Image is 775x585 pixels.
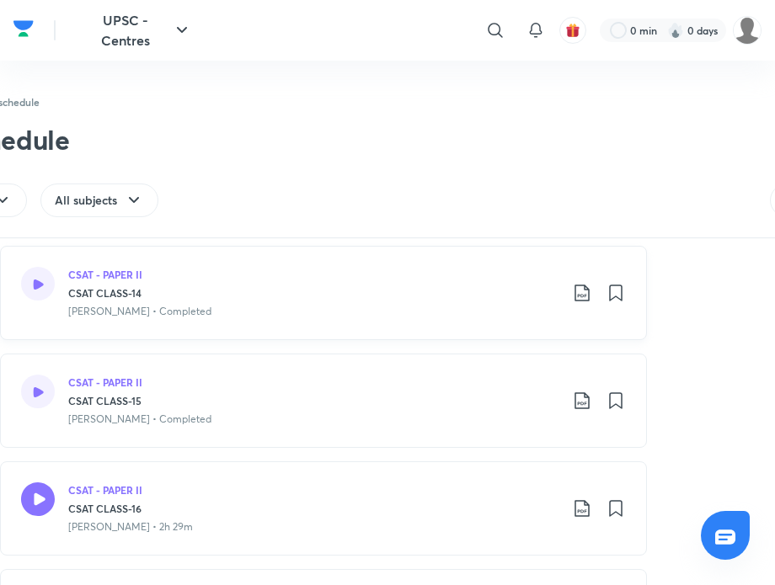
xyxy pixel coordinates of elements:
p: [PERSON_NAME] • 2h 29m [68,519,193,534]
img: avatar [565,23,580,38]
p: [PERSON_NAME] • Completed [68,412,211,427]
h3: CSAT CLASS-16 [68,501,559,516]
h3: CSAT CLASS-14 [68,285,559,300]
h5: CSAT - PAPER II [68,375,142,390]
h5: CSAT - PAPER II [68,267,142,282]
img: Ansari Suleman Jalilahmad [733,16,762,45]
a: Company Logo [13,16,34,45]
p: [PERSON_NAME] • Completed [68,304,211,319]
button: avatar [559,17,586,44]
h3: CSAT CLASS-15 [68,393,559,408]
span: All subjects [55,192,117,209]
img: streak [667,22,684,39]
img: Company Logo [13,16,34,41]
button: UPSC - Centres [76,3,202,57]
h5: CSAT - PAPER II [68,482,142,497]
